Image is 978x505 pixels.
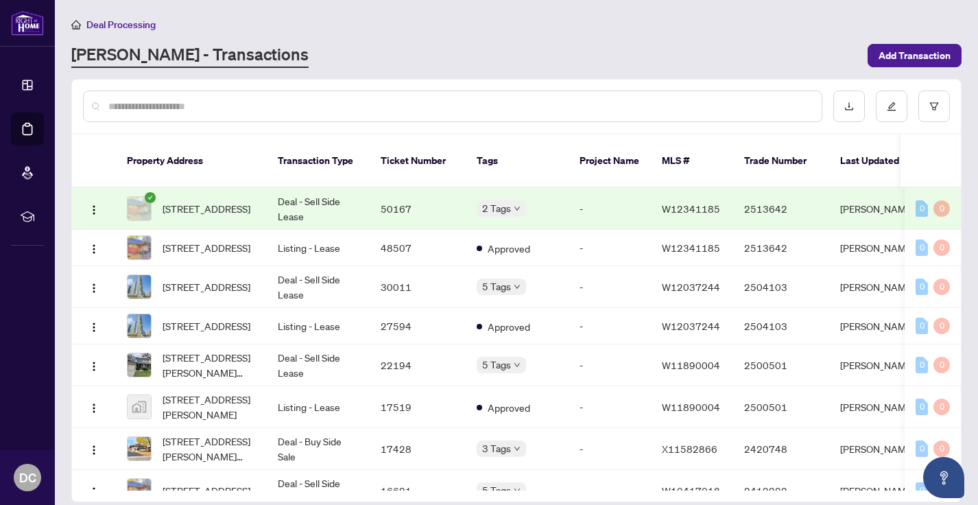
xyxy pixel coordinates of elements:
span: download [844,102,854,111]
div: 0 [916,357,928,373]
button: Logo [83,237,105,259]
span: filter [929,102,939,111]
th: Tags [466,134,569,188]
img: Logo [88,403,99,414]
img: thumbnail-img [128,197,151,220]
td: Listing - Lease [267,308,370,344]
td: Deal - Buy Side Sale [267,428,370,470]
td: - [569,428,651,470]
div: 0 [933,357,950,373]
span: W11890004 [662,401,720,413]
td: Deal - Sell Side Lease [267,344,370,386]
span: down [514,205,521,212]
button: Logo [83,480,105,502]
span: W12037244 [662,281,720,293]
td: [PERSON_NAME] [829,308,932,344]
span: DC [19,468,36,487]
span: check-circle [145,192,156,203]
span: [STREET_ADDRESS][PERSON_NAME][PERSON_NAME] [163,350,256,380]
td: 50167 [370,188,466,230]
img: Logo [88,204,99,215]
td: 17428 [370,428,466,470]
span: W12341185 [662,202,720,215]
span: Approved [488,319,530,334]
div: 0 [916,200,928,217]
td: Listing - Lease [267,230,370,266]
span: [STREET_ADDRESS][PERSON_NAME] [163,392,256,422]
div: 0 [916,441,928,457]
td: 30011 [370,266,466,308]
button: Logo [83,315,105,337]
div: 0 [933,239,950,256]
img: thumbnail-img [128,353,151,377]
th: Trade Number [733,134,829,188]
td: - [569,344,651,386]
span: home [71,20,81,30]
th: Last Updated By [829,134,932,188]
div: 0 [933,399,950,415]
span: Add Transaction [879,45,951,67]
td: [PERSON_NAME] [829,266,932,308]
span: 5 Tags [482,482,511,498]
span: down [514,362,521,368]
img: thumbnail-img [128,437,151,460]
td: [PERSON_NAME] [829,188,932,230]
td: Listing - Lease [267,386,370,428]
a: [PERSON_NAME] - Transactions [71,43,309,68]
span: edit [887,102,896,111]
span: 2 Tags [482,200,511,216]
img: thumbnail-img [128,236,151,259]
span: 3 Tags [482,441,511,456]
span: down [514,487,521,494]
div: 0 [933,441,950,457]
button: download [833,91,865,122]
div: 0 [933,200,950,217]
td: Deal - Sell Side Lease [267,266,370,308]
div: 0 [916,279,928,295]
td: 48507 [370,230,466,266]
img: thumbnail-img [128,479,151,502]
button: Logo [83,396,105,418]
span: W11890004 [662,359,720,371]
span: Approved [488,400,530,415]
button: Logo [83,198,105,220]
span: [STREET_ADDRESS] [163,279,250,294]
span: Deal Processing [86,19,156,31]
span: [STREET_ADDRESS][PERSON_NAME][PERSON_NAME] [163,434,256,464]
td: 2500501 [733,344,829,386]
img: Logo [88,322,99,333]
th: Transaction Type [267,134,370,188]
td: 2500501 [733,386,829,428]
span: down [514,445,521,452]
span: W12037244 [662,320,720,332]
span: down [514,283,521,290]
td: [PERSON_NAME] [829,230,932,266]
div: 0 [916,239,928,256]
td: 2513642 [733,230,829,266]
div: 0 [933,279,950,295]
button: Open asap [923,457,964,498]
span: 5 Tags [482,279,511,294]
img: Logo [88,361,99,372]
button: Logo [83,276,105,298]
span: W10417018 [662,484,720,497]
button: edit [876,91,907,122]
td: 22194 [370,344,466,386]
td: 17519 [370,386,466,428]
td: [PERSON_NAME] [829,344,932,386]
img: thumbnail-img [128,314,151,338]
td: 2420748 [733,428,829,470]
td: 2504103 [733,308,829,344]
button: filter [918,91,950,122]
td: - [569,188,651,230]
span: X11582866 [662,443,717,455]
th: Property Address [116,134,267,188]
img: logo [11,10,44,36]
td: - [569,266,651,308]
td: [PERSON_NAME] [829,386,932,428]
img: thumbnail-img [128,395,151,419]
div: 0 [916,399,928,415]
img: Logo [88,486,99,497]
td: 2504103 [733,266,829,308]
img: Logo [88,445,99,456]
